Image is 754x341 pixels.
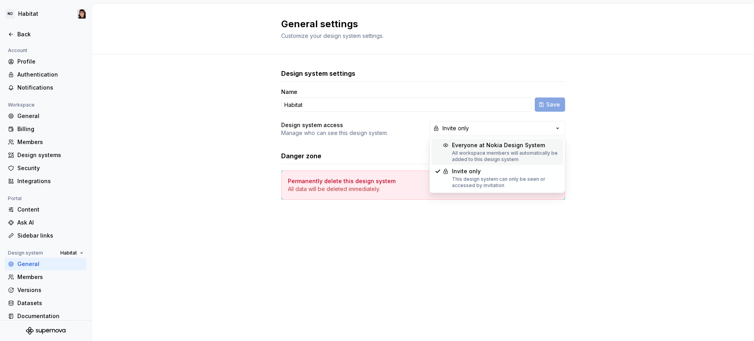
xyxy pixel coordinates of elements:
div: Sidebar links [17,232,84,240]
div: Suggestions [430,137,565,193]
img: Raquel Pereira [77,9,87,19]
a: Billing [5,123,87,135]
span: Habitat [60,250,77,256]
div: Billing [17,125,84,133]
div: Account [5,46,30,55]
a: Ask AI [5,216,87,229]
div: Invite only [452,167,560,175]
a: General [5,258,87,270]
div: Habitat [18,10,38,18]
div: Workspace [5,100,38,110]
div: Members [17,138,84,146]
a: Datasets [5,297,87,309]
div: Content [17,206,84,214]
h3: Danger zone [281,151,321,161]
h4: Permanently delete this design system [288,177,396,185]
p: Manage who can see this design system. [281,129,388,137]
p: All data will be deleted immediately. [288,185,396,193]
h3: Design system settings [281,69,355,78]
a: Profile [5,55,87,68]
div: Design system [5,248,46,258]
a: Documentation [5,310,87,322]
div: Notifications [17,84,84,92]
div: Authentication [17,71,84,79]
div: Portal [5,194,25,203]
div: Datasets [17,299,84,307]
div: General [17,260,84,268]
div: Documentation [17,312,84,320]
a: Security [5,162,87,174]
svg: Supernova Logo [26,327,65,335]
label: Name [281,88,297,96]
div: ND [6,9,15,19]
a: Authentication [5,68,87,81]
a: Content [5,203,87,216]
a: General [5,110,87,122]
a: Versions [5,284,87,296]
div: This design system can only be seen or accessed by invitation [452,176,560,189]
h4: Design system access [281,121,343,129]
div: General [17,112,84,120]
button: Invite only [429,121,565,135]
div: Profile [17,58,84,66]
button: NDHabitatRaquel Pereira [2,5,90,22]
div: Design systems [17,151,84,159]
a: Back [5,28,87,41]
div: Invite only [442,124,469,132]
a: Members [5,271,87,283]
a: Design systems [5,149,87,161]
div: Members [17,273,84,281]
a: Sidebar links [5,229,87,242]
a: Integrations [5,175,87,187]
div: Back [17,30,84,38]
div: Integrations [17,177,84,185]
span: Customize your design system settings. [281,32,384,39]
a: Notifications [5,81,87,94]
div: Ask AI [17,219,84,227]
a: Members [5,136,87,148]
div: Everyone at Nokia Design System [452,141,560,149]
div: Security [17,164,84,172]
h2: General settings [281,18,556,30]
div: All workspace members will automatically be added to this design system [452,150,560,163]
div: Versions [17,286,84,294]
